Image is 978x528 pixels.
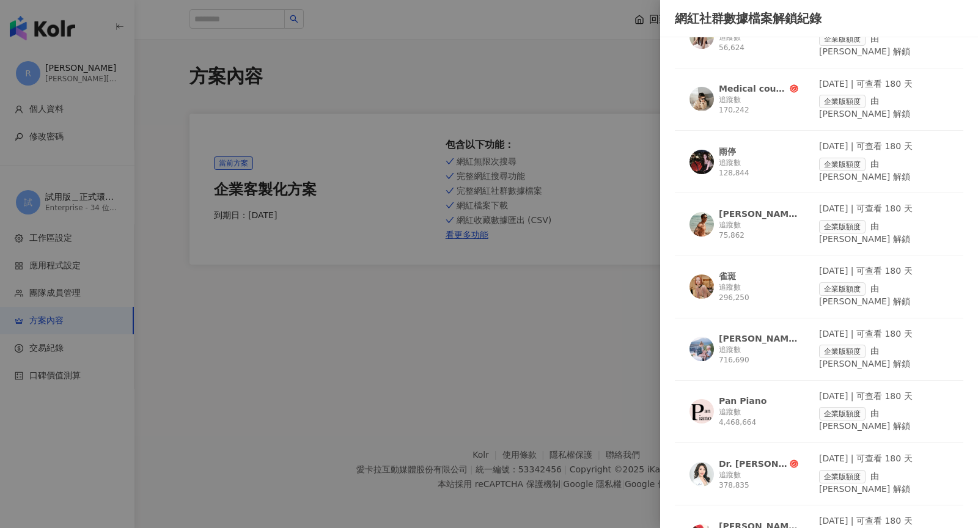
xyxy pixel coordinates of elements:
[819,141,949,153] div: [DATE] | 可查看 180 天
[675,141,963,193] a: KOL Avatar雨停追蹤數 128,844[DATE] | 可查看 180 天企業版額度由 [PERSON_NAME] 解鎖
[819,515,949,527] div: [DATE] | 可查看 180 天
[689,274,714,299] img: KOL Avatar
[819,470,866,483] span: 企業版額度
[675,265,963,318] a: KOL Avatar雀斑追蹤數 296,250[DATE] | 可查看 180 天企業版額度由 [PERSON_NAME] 解鎖
[819,158,866,171] span: 企業版額度
[689,399,714,424] img: KOL Avatar
[689,212,714,237] img: KOL Avatar
[819,282,949,308] div: 由 [PERSON_NAME] 解鎖
[819,282,866,296] span: 企業版額度
[719,95,798,116] div: 追蹤數 170,242
[819,470,949,496] div: 由 [PERSON_NAME] 解鎖
[719,458,787,470] div: Dr. [PERSON_NAME]醫師
[819,407,949,433] div: 由 [PERSON_NAME] 解鎖
[819,407,866,420] span: 企業版額度
[819,220,949,246] div: 由 [PERSON_NAME] 解鎖
[689,462,714,486] img: KOL Avatar
[819,32,949,58] div: 由 [PERSON_NAME] 解鎖
[719,270,736,282] div: 雀斑
[819,158,949,183] div: 由 [PERSON_NAME] 解鎖
[719,145,736,158] div: 雨停
[675,391,963,443] a: KOL AvatarPan Piano追蹤數 4,468,664[DATE] | 可查看 180 天企業版額度由 [PERSON_NAME] 解鎖
[689,87,714,111] img: KOL Avatar
[819,203,949,215] div: [DATE] | 可查看 180 天
[719,220,798,241] div: 追蹤數 75,862
[675,203,963,255] a: KOL Avatar[PERSON_NAME]追蹤數 75,862[DATE] | 可查看 180 天企業版額度由 [PERSON_NAME] 解鎖
[719,82,787,95] div: Medical couple醫療CP
[819,345,949,370] div: 由 [PERSON_NAME] 解鎖
[719,208,798,220] div: [PERSON_NAME]
[819,453,949,465] div: [DATE] | 可查看 180 天
[819,220,866,233] span: 企業版額度
[675,78,963,131] a: KOL AvatarMedical couple醫療CP追蹤數 170,242[DATE] | 可查看 180 天企業版額度由 [PERSON_NAME] 解鎖
[719,282,798,303] div: 追蹤數 296,250
[819,78,949,90] div: [DATE] | 可查看 180 天
[819,95,866,108] span: 企業版額度
[675,328,963,381] a: KOL Avatar[PERSON_NAME]追蹤數 716,690[DATE] | 可查看 180 天企業版額度由 [PERSON_NAME] 解鎖
[819,95,949,120] div: 由 [PERSON_NAME] 解鎖
[719,407,798,428] div: 追蹤數 4,468,664
[819,32,866,46] span: 企業版額度
[689,24,714,49] img: KOL Avatar
[819,328,949,340] div: [DATE] | 可查看 180 天
[675,453,963,505] a: KOL AvatarDr. [PERSON_NAME]醫師追蹤數 378,835[DATE] | 可查看 180 天企業版額度由 [PERSON_NAME] 解鎖
[719,345,798,365] div: 追蹤數 716,690
[719,395,767,407] div: Pan Piano
[819,265,949,277] div: [DATE] | 可查看 180 天
[689,337,714,361] img: KOL Avatar
[689,150,714,174] img: KOL Avatar
[675,10,963,27] div: 網紅社群數據檔案解鎖紀錄
[719,332,798,345] div: [PERSON_NAME]
[819,391,949,403] div: [DATE] | 可查看 180 天
[719,32,798,53] div: 追蹤數 56,624
[719,470,798,491] div: 追蹤數 378,835
[675,16,963,68] a: KOL Avatar[PERSON_NAME]追蹤數 56,624[DATE] | 可查看 180 天企業版額度由 [PERSON_NAME] 解鎖
[719,158,798,178] div: 追蹤數 128,844
[819,345,866,358] span: 企業版額度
